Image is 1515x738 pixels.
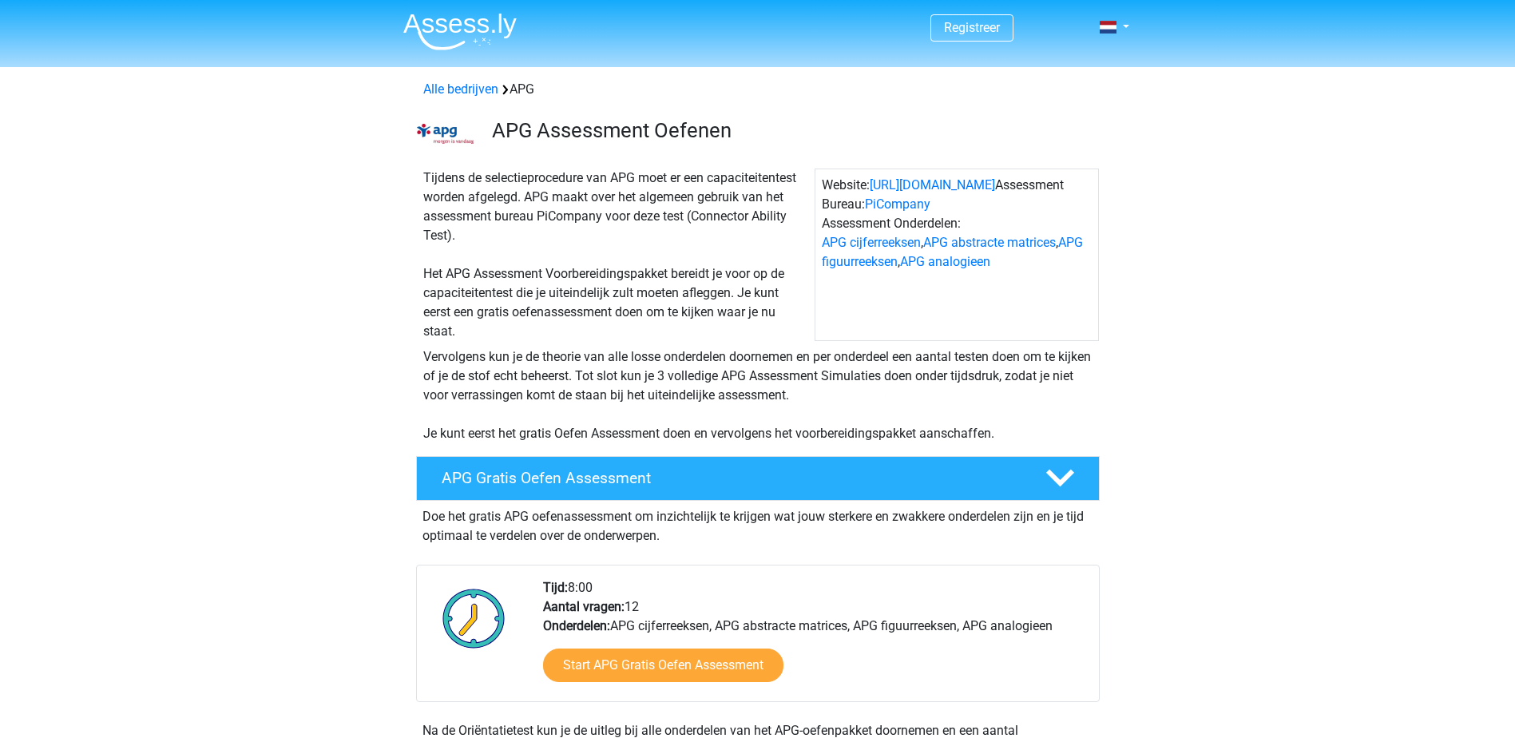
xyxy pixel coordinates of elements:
b: Aantal vragen: [543,599,625,614]
a: APG Gratis Oefen Assessment [410,456,1106,501]
a: Registreer [944,20,1000,35]
div: Tijdens de selectieprocedure van APG moet er een capaciteitentest worden afgelegd. APG maakt over... [417,169,815,341]
a: APG cijferreeksen [822,235,921,250]
a: APG figuurreeksen [822,235,1083,269]
a: PiCompany [865,196,930,212]
div: APG [417,80,1099,99]
div: Website: Assessment Bureau: Assessment Onderdelen: , , , [815,169,1099,341]
a: APG analogieen [900,254,990,269]
a: [URL][DOMAIN_NAME] [870,177,995,192]
a: Alle bedrijven [423,81,498,97]
a: APG abstracte matrices [923,235,1056,250]
a: Start APG Gratis Oefen Assessment [543,649,783,682]
h3: APG Assessment Oefenen [492,118,1087,143]
b: Onderdelen: [543,618,610,633]
h4: APG Gratis Oefen Assessment [442,469,1020,487]
div: Vervolgens kun je de theorie van alle losse onderdelen doornemen en per onderdeel een aantal test... [417,347,1099,443]
img: Assessly [403,13,517,50]
div: Doe het gratis APG oefenassessment om inzichtelijk te krijgen wat jouw sterkere en zwakkere onder... [416,501,1100,546]
b: Tijd: [543,580,568,595]
div: 8:00 12 APG cijferreeksen, APG abstracte matrices, APG figuurreeksen, APG analogieen [531,578,1098,701]
img: Klok [434,578,514,658]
